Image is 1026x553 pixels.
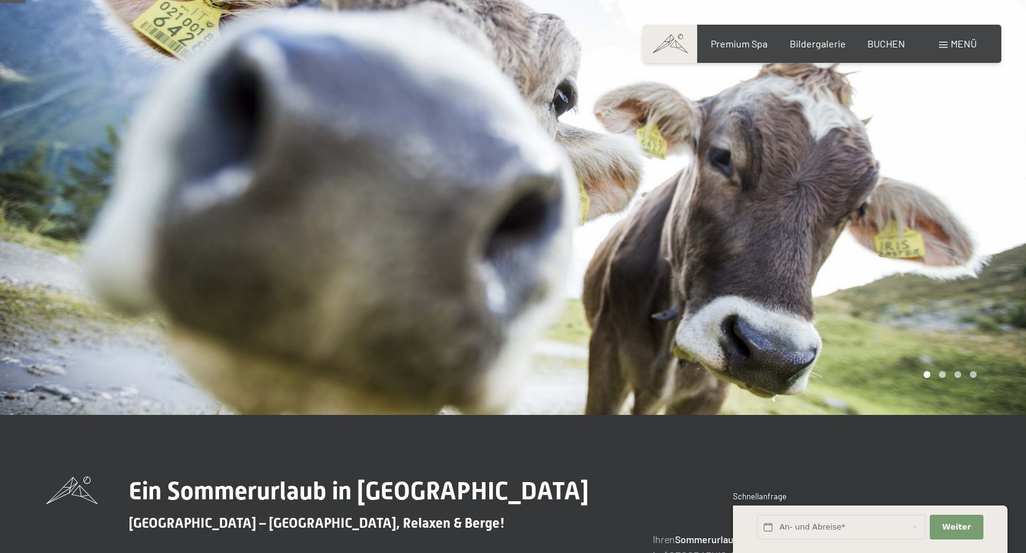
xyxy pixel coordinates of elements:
[951,38,977,49] span: Menü
[954,371,961,378] div: Carousel Page 3
[924,371,930,378] div: Carousel Page 1 (Current Slide)
[970,371,977,378] div: Carousel Page 4
[790,38,846,49] a: Bildergalerie
[939,371,946,378] div: Carousel Page 2
[675,533,843,545] strong: Sommerurlaub in [GEOGRAPHIC_DATA]
[129,515,505,531] span: [GEOGRAPHIC_DATA] – [GEOGRAPHIC_DATA], Relaxen & Berge!
[930,515,983,540] button: Weiter
[867,38,905,49] a: BUCHEN
[919,371,977,378] div: Carousel Pagination
[942,522,971,533] span: Weiter
[733,491,787,501] span: Schnellanfrage
[711,38,767,49] a: Premium Spa
[129,477,589,506] span: Ein Sommerurlaub in [GEOGRAPHIC_DATA]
